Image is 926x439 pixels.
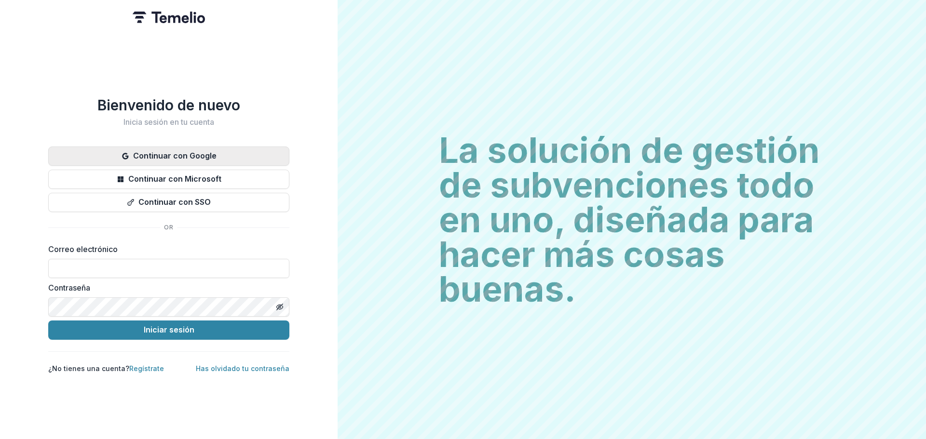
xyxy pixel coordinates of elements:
[123,117,214,127] font: Inicia sesión en tu cuenta
[48,320,289,340] button: Iniciar sesión
[97,96,240,114] font: Bienvenido de nuevo
[48,146,289,166] button: Continuar con Google
[48,193,289,212] button: Continuar con SSO
[133,151,217,161] font: Continuar con Google
[144,325,194,335] font: Iniciar sesión
[133,12,205,23] img: Temelio
[128,174,221,184] font: Continuar con Microsoft
[196,364,289,372] a: Has olvidado tu contraseña
[48,244,118,254] font: Correo electrónico
[48,170,289,189] button: Continuar con Microsoft
[48,364,129,372] font: ¿No tienes una cuenta?
[48,283,90,293] font: Contraseña
[272,299,287,315] button: Activar o desactivar la visibilidad de la contraseña
[129,364,164,372] a: Regístrate
[138,198,211,207] font: Continuar con SSO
